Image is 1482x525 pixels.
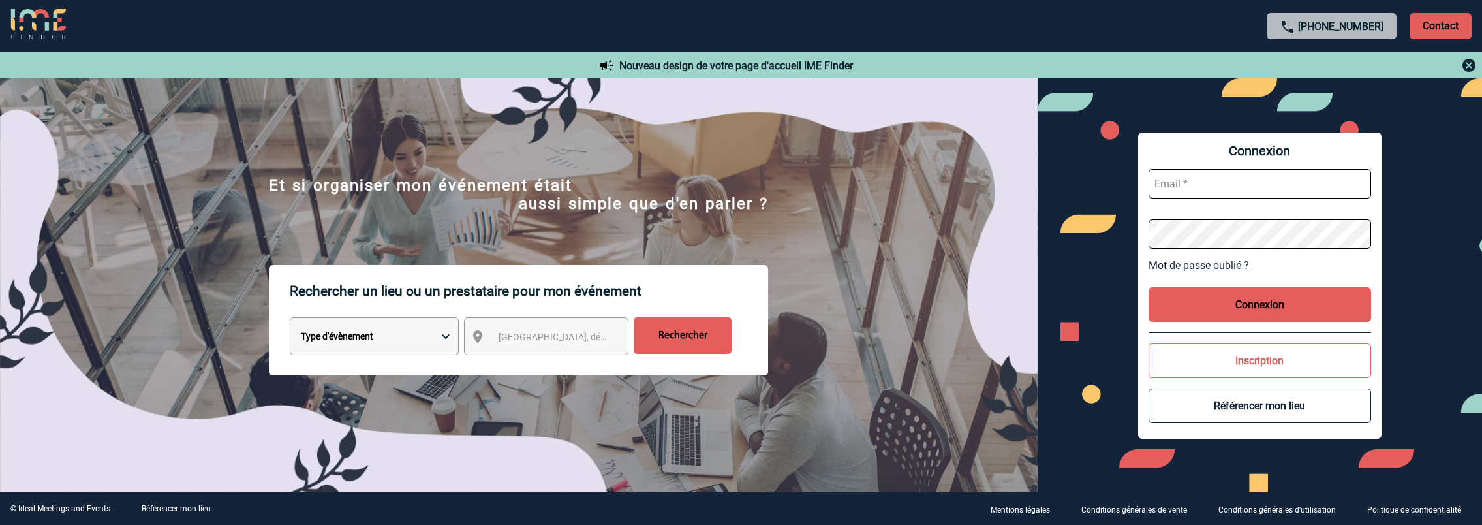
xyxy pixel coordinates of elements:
[1149,389,1371,423] button: Référencer mon lieu
[1208,503,1357,515] a: Conditions générales d'utilisation
[142,504,211,513] a: Référencer mon lieu
[1410,13,1472,39] p: Contact
[1367,505,1461,515] p: Politique de confidentialité
[980,503,1071,515] a: Mentions légales
[1149,343,1371,378] button: Inscription
[10,504,110,513] div: © Ideal Meetings and Events
[1081,505,1187,515] p: Conditions générales de vente
[1218,505,1336,515] p: Conditions générales d'utilisation
[1357,503,1482,515] a: Politique de confidentialité
[1298,20,1383,33] a: [PHONE_NUMBER]
[991,505,1050,515] p: Mentions légales
[634,317,732,354] input: Rechercher
[1149,287,1371,322] button: Connexion
[290,265,768,317] p: Rechercher un lieu ou un prestataire pour mon événement
[1149,143,1371,159] span: Connexion
[499,332,680,342] span: [GEOGRAPHIC_DATA], département, région...
[1149,169,1371,199] input: Email *
[1071,503,1208,515] a: Conditions générales de vente
[1280,19,1295,35] img: call-24-px.png
[1149,259,1371,272] a: Mot de passe oublié ?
